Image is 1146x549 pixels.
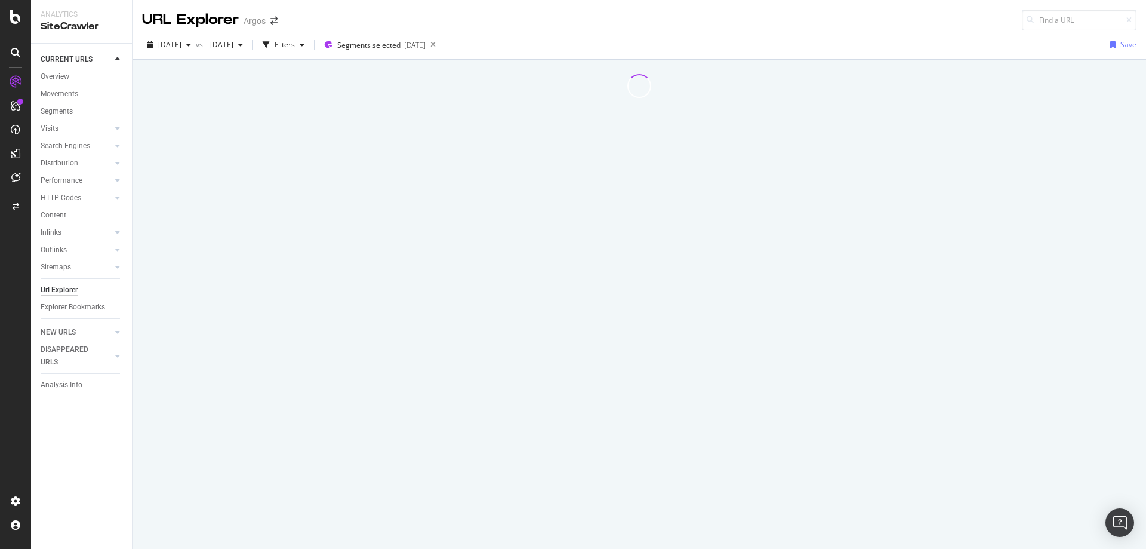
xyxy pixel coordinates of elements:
[41,174,82,187] div: Performance
[41,343,112,369] a: DISAPPEARED URLS
[41,209,124,222] a: Content
[1105,35,1136,54] button: Save
[337,40,401,50] span: Segments selected
[41,326,76,339] div: NEW URLS
[404,40,426,50] div: [DATE]
[41,70,69,83] div: Overview
[41,284,78,296] div: Url Explorer
[41,140,90,152] div: Search Engines
[41,157,78,170] div: Distribution
[1022,10,1136,30] input: Find a URL
[142,35,196,54] button: [DATE]
[41,209,66,222] div: Content
[275,39,295,50] div: Filters
[41,105,73,118] div: Segments
[244,15,266,27] div: Argos
[41,301,105,314] div: Explorer Bookmarks
[41,244,112,256] a: Outlinks
[196,39,205,50] span: vs
[1105,508,1134,537] div: Open Intercom Messenger
[41,244,67,256] div: Outlinks
[158,39,181,50] span: 2025 Aug. 6th
[41,343,101,369] div: DISAPPEARED URLS
[41,226,112,239] a: Inlinks
[142,10,239,30] div: URL Explorer
[41,261,71,274] div: Sitemaps
[41,88,78,100] div: Movements
[41,379,82,391] div: Analysis Info
[41,53,93,66] div: CURRENT URLS
[1120,39,1136,50] div: Save
[205,39,233,50] span: 2025 Jul. 18th
[41,53,112,66] a: CURRENT URLS
[41,301,124,314] a: Explorer Bookmarks
[41,261,112,274] a: Sitemaps
[41,284,124,296] a: Url Explorer
[41,192,112,204] a: HTTP Codes
[41,157,112,170] a: Distribution
[41,192,81,204] div: HTTP Codes
[41,20,122,33] div: SiteCrawler
[41,140,112,152] a: Search Engines
[41,379,124,391] a: Analysis Info
[41,326,112,339] a: NEW URLS
[41,226,61,239] div: Inlinks
[205,35,248,54] button: [DATE]
[258,35,309,54] button: Filters
[41,122,112,135] a: Visits
[41,174,112,187] a: Performance
[41,88,124,100] a: Movements
[41,105,124,118] a: Segments
[319,35,426,54] button: Segments selected[DATE]
[270,17,278,25] div: arrow-right-arrow-left
[41,122,58,135] div: Visits
[41,70,124,83] a: Overview
[41,10,122,20] div: Analytics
